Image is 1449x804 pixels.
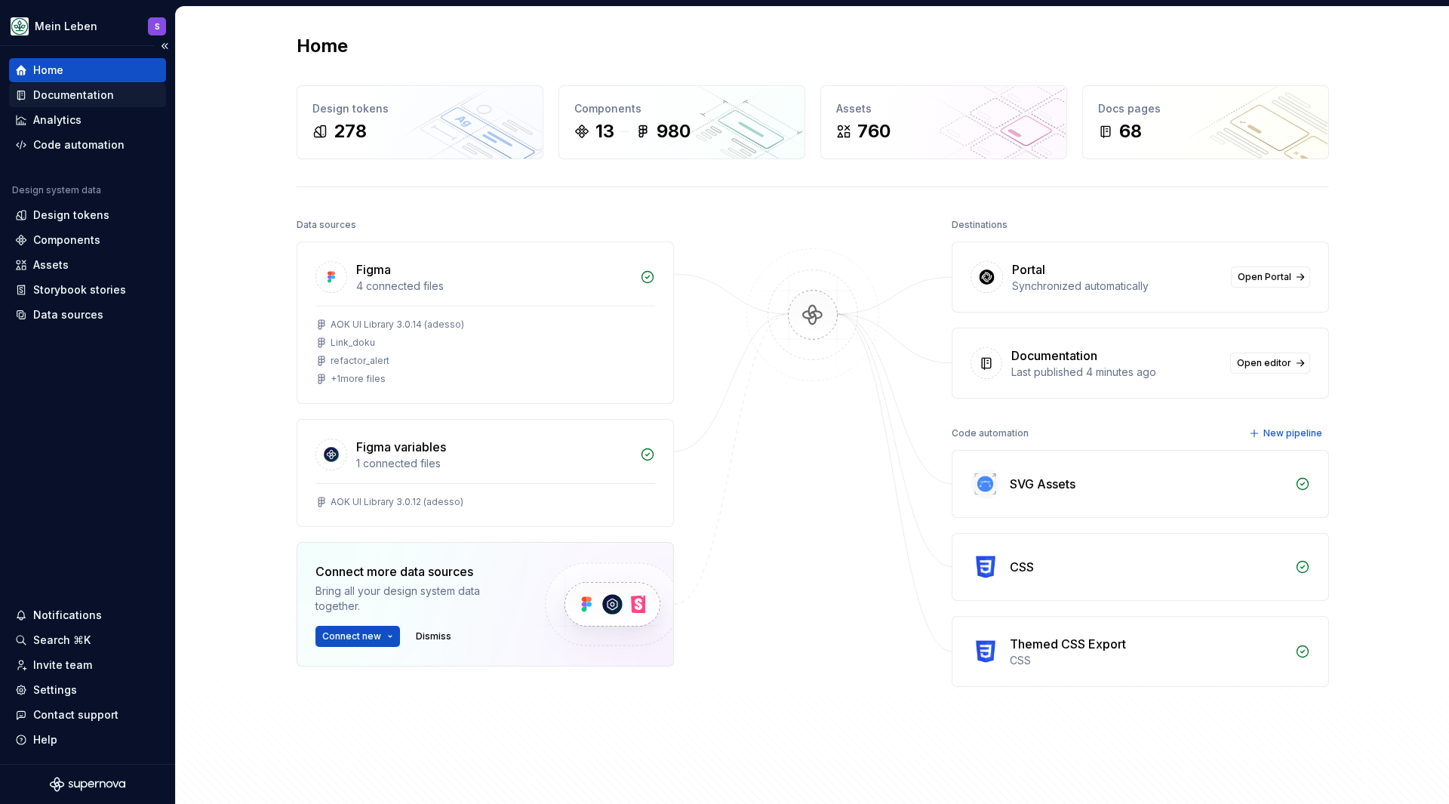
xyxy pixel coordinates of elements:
div: CSS [1010,558,1034,576]
div: Components [33,233,100,248]
div: 4 connected files [356,279,631,294]
button: Mein LebenS [3,10,172,42]
div: Portal [1012,260,1045,279]
div: Link_doku [331,337,375,349]
div: Design tokens [312,101,528,116]
span: Open Portal [1238,271,1291,283]
div: 13 [595,119,614,143]
div: Storybook stories [33,282,126,297]
div: Assets [33,257,69,273]
a: Open editor [1230,353,1310,374]
div: AOK UI Library 3.0.14 (adesso) [331,319,464,331]
div: Home [33,63,63,78]
a: Invite team [9,653,166,677]
a: Home [9,58,166,82]
span: Connect new [322,630,381,642]
div: Documentation [33,88,114,103]
a: Analytics [9,108,166,132]
div: Analytics [33,112,82,128]
div: Help [33,732,57,747]
div: Destinations [952,214,1008,236]
div: Assets [836,101,1051,116]
div: Code automation [952,423,1029,444]
a: Design tokens278 [297,85,543,159]
div: Invite team [33,658,92,673]
a: Assets760 [820,85,1067,159]
a: Data sources [9,303,166,327]
a: Figma4 connected filesAOK UI Library 3.0.14 (adesso)Link_dokurefactor_alert+1more files [297,242,674,404]
button: Search ⌘K [9,628,166,652]
div: Bring all your design system data together. [315,584,519,614]
div: 278 [334,119,367,143]
div: Figma [356,260,391,279]
div: Figma variables [356,438,446,456]
a: Components13980 [558,85,805,159]
div: CSS [1010,653,1286,668]
a: Documentation [9,83,166,107]
a: Storybook stories [9,278,166,302]
a: Components [9,228,166,252]
svg: Supernova Logo [50,777,125,792]
div: Data sources [297,214,356,236]
div: AOK UI Library 3.0.12 (adesso) [331,496,463,508]
button: Collapse sidebar [154,35,175,57]
div: Design system data [12,184,101,196]
span: Open editor [1237,357,1291,369]
div: 760 [857,119,891,143]
img: df5db9ef-aba0-4771-bf51-9763b7497661.png [11,17,29,35]
div: Themed CSS Export [1010,635,1126,653]
button: Dismiss [409,626,458,647]
div: SVG Assets [1010,475,1075,493]
div: Components [574,101,789,116]
div: Notifications [33,608,102,623]
span: Dismiss [416,630,451,642]
a: Code automation [9,133,166,157]
a: Figma variables1 connected filesAOK UI Library 3.0.12 (adesso) [297,419,674,527]
button: New pipeline [1244,423,1329,444]
div: Connect more data sources [315,562,519,581]
a: Open Portal [1231,266,1310,288]
button: Connect new [315,626,400,647]
div: Docs pages [1098,101,1313,116]
button: Contact support [9,703,166,727]
div: + 1 more files [331,373,386,385]
h2: Home [297,34,348,58]
div: 1 connected files [356,456,631,471]
div: 980 [657,119,691,143]
a: Settings [9,678,166,702]
div: Design tokens [33,208,109,223]
div: S [155,20,160,32]
div: Code automation [33,137,125,152]
div: Documentation [1011,347,1097,365]
div: Search ⌘K [33,633,91,648]
a: Design tokens [9,203,166,227]
a: Assets [9,253,166,277]
a: Docs pages68 [1082,85,1329,159]
div: Last published 4 minutes ago [1011,365,1221,380]
button: Notifications [9,603,166,627]
span: New pipeline [1263,427,1322,439]
div: Data sources [33,307,103,322]
div: Contact support [33,707,118,722]
div: 68 [1119,119,1142,143]
div: refactor_alert [331,355,389,367]
div: Settings [33,682,77,698]
div: Mein Leben [35,19,97,34]
button: Help [9,728,166,752]
div: Synchronized automatically [1012,279,1222,294]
